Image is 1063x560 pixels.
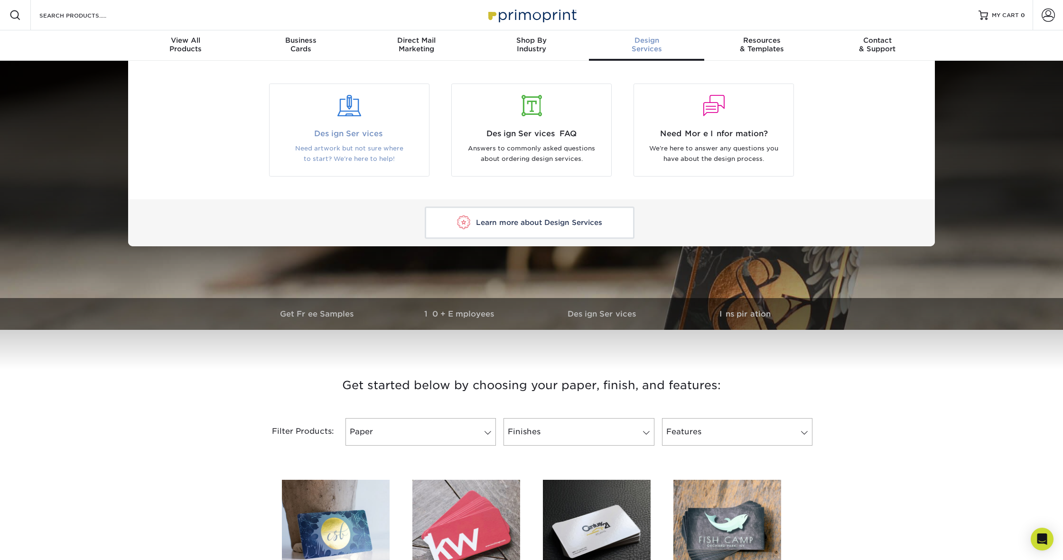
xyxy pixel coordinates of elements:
a: Design Services FAQ Answers to commonly asked questions about ordering design services. [448,84,615,177]
div: & Templates [704,36,820,53]
div: & Support [820,36,935,53]
input: SEARCH PRODUCTS..... [38,9,131,21]
a: Finishes [504,418,654,446]
a: Design Services Need artwork but not sure where to start? We're here to help! [265,84,433,177]
a: Need More Information? We're here to answer any questions you have about the design process. [630,84,798,177]
h3: Get started below by choosing your paper, finish, and features: [254,364,809,407]
div: Marketing [359,36,474,53]
span: View All [128,36,243,45]
a: BusinessCards [243,30,359,61]
a: Shop ByIndustry [474,30,589,61]
span: 0 [1021,12,1025,19]
div: Industry [474,36,589,53]
span: MY CART [992,11,1019,19]
div: Open Intercom Messenger [1031,528,1054,551]
div: Services [589,36,704,53]
img: Primoprint [484,5,579,25]
p: Answers to commonly asked questions about ordering design services. [459,143,604,165]
span: Shop By [474,36,589,45]
span: Need More Information? [641,128,786,140]
p: Need artwork but not sure where to start? We're here to help! [277,143,422,165]
span: Business [243,36,359,45]
a: Paper [345,418,496,446]
a: Features [662,418,812,446]
span: Learn more about Design Services [476,218,602,227]
span: Design Services [277,128,422,140]
span: Direct Mail [359,36,474,45]
a: View AllProducts [128,30,243,61]
a: Direct MailMarketing [359,30,474,61]
a: Learn more about Design Services [425,207,634,239]
p: We're here to answer any questions you have about the design process. [641,143,786,165]
a: Contact& Support [820,30,935,61]
a: DesignServices [589,30,704,61]
span: Design [589,36,704,45]
span: Contact [820,36,935,45]
a: Resources& Templates [704,30,820,61]
div: Cards [243,36,359,53]
div: Filter Products: [247,418,342,446]
span: Design Services FAQ [459,128,604,140]
span: Resources [704,36,820,45]
div: Products [128,36,243,53]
